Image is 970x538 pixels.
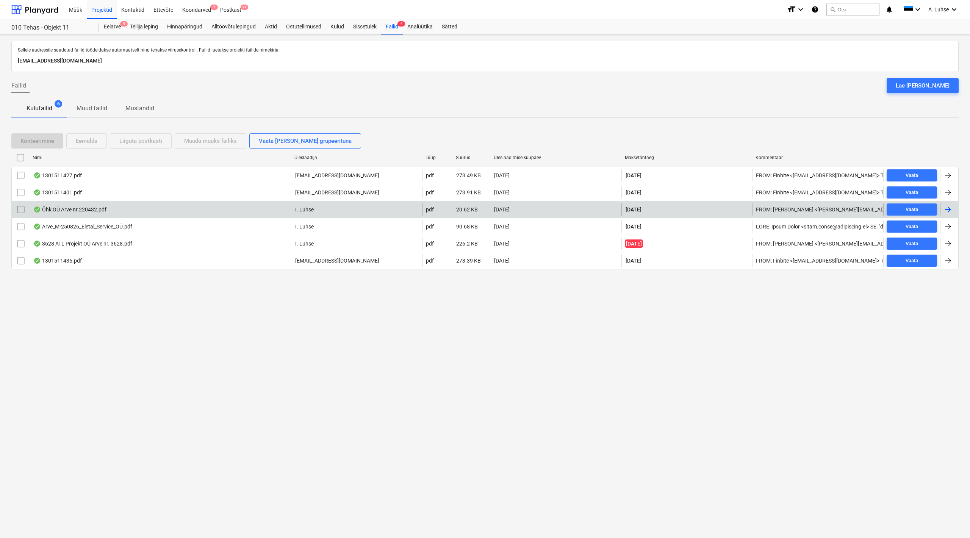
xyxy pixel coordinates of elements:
p: [EMAIL_ADDRESS][DOMAIN_NAME] [295,172,379,179]
i: keyboard_arrow_down [796,5,805,14]
div: [DATE] [494,206,510,213]
i: Abikeskus [811,5,819,14]
div: Nimi [33,155,288,160]
div: 273.49 KB [456,172,481,178]
div: 226.2 KB [456,241,478,247]
div: Õhk OÜ Arve nr 220432.pdf [33,206,106,213]
button: Vaata [887,221,937,233]
span: 9 [120,21,128,27]
p: I. Luhse [295,206,314,213]
span: A. Luhse [928,6,949,13]
div: 273.39 KB [456,258,481,264]
div: pdf [426,206,434,213]
i: notifications [886,5,893,14]
p: Muud failid [77,104,107,113]
i: format_size [787,5,796,14]
a: Tellija leping [125,19,163,34]
span: 1 [210,5,218,10]
a: Hinnapäringud [163,19,207,34]
a: Failid6 [381,19,403,34]
span: [DATE] [625,172,642,179]
div: Vaata [906,171,918,180]
div: Üleslaadija [294,155,419,160]
button: Lae [PERSON_NAME] [887,78,959,93]
div: Vaata [906,205,918,214]
span: [DATE] [625,189,642,196]
button: Vaata [887,203,937,216]
a: Eelarve9 [99,19,125,34]
p: I. Luhse [295,240,314,247]
p: [EMAIL_ADDRESS][DOMAIN_NAME] [18,56,952,66]
div: 3628 ATL Projekt OÜ Arve nr. 3628.pdf [33,241,132,247]
div: pdf [426,258,434,264]
div: [DATE] [494,224,510,230]
a: Sätted [437,19,462,34]
div: 90.68 KB [456,224,478,230]
div: Kommentaar [756,155,881,160]
div: pdf [426,241,434,247]
a: Ostutellimused [282,19,326,34]
span: 6 [397,21,405,27]
span: 6 [55,100,62,108]
div: pdf [426,224,434,230]
div: Maksetähtaeg [625,155,750,160]
div: Andmed failist loetud [33,224,41,230]
p: [EMAIL_ADDRESS][DOMAIN_NAME] [295,257,379,264]
button: Vaata [PERSON_NAME] grupeerituna [249,133,361,149]
span: [DATE] [625,206,642,213]
div: 20.62 KB [456,206,478,213]
div: 1301511436.pdf [33,258,82,264]
div: Andmed failist loetud [33,241,41,247]
div: [DATE] [494,241,510,247]
div: Vaata [PERSON_NAME] grupeerituna [259,136,352,146]
div: Arve_M-250826_Eletal_Service_OÜ.pdf [33,224,132,230]
div: Vaata [906,188,918,197]
div: pdf [426,172,434,178]
p: I. Luhse [295,223,314,230]
i: keyboard_arrow_down [913,5,922,14]
div: [DATE] [494,172,510,178]
div: Üleslaadimise kuupäev [494,155,619,160]
div: 1301511427.pdf [33,172,82,178]
a: Sissetulek [349,19,381,34]
a: Alltöövõtulepingud [207,19,260,34]
div: [DATE] [494,189,510,195]
div: 1301511401.pdf [33,189,82,195]
div: Andmed failist loetud [33,172,41,178]
button: Otsi [826,3,879,16]
div: Vaata [906,239,918,248]
span: [DATE] [625,239,643,248]
div: 273.91 KB [456,189,481,195]
button: Vaata [887,186,937,199]
div: Suurus [456,155,488,160]
a: Analüütika [403,19,437,34]
a: Aktid [260,19,282,34]
button: Vaata [887,169,937,181]
i: keyboard_arrow_down [950,5,959,14]
div: Andmed failist loetud [33,206,41,213]
p: Mustandid [125,104,154,113]
span: [DATE] [625,257,642,264]
div: Tüüp [426,155,450,160]
button: Vaata [887,238,937,250]
p: [EMAIL_ADDRESS][DOMAIN_NAME] [295,189,379,196]
button: Vaata [887,255,937,267]
div: Failid [381,19,403,34]
div: Eelarve [99,19,125,34]
span: 9+ [241,5,248,10]
div: Lae [PERSON_NAME] [896,81,950,91]
div: Andmed failist loetud [33,258,41,264]
div: 010 Tehas - Objekt 11 [11,24,90,32]
p: Sellele aadressile saadetud failid töödeldakse automaatselt ning tehakse viirusekontroll. Failid ... [18,47,952,53]
div: Vestlusvidin [932,502,970,538]
div: Vaata [906,222,918,231]
div: pdf [426,189,434,195]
